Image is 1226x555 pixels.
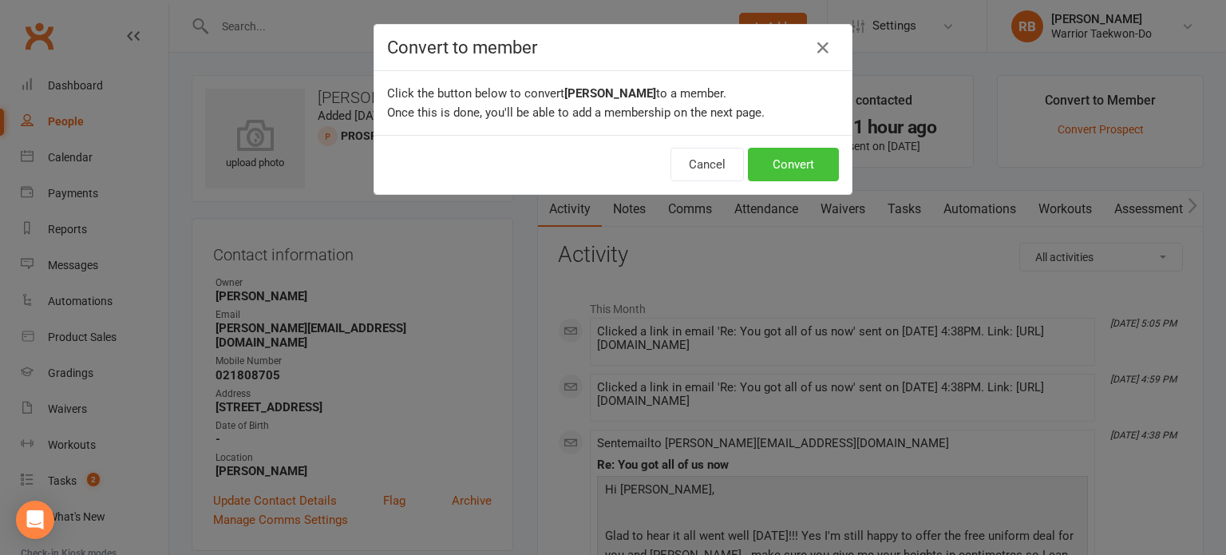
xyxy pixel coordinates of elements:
button: Close [810,35,836,61]
div: Click the button below to convert to a member. Once this is done, you'll be able to add a members... [374,71,852,135]
h4: Convert to member [387,38,839,57]
b: [PERSON_NAME] [564,86,656,101]
button: Convert [748,148,839,181]
button: Cancel [670,148,744,181]
div: Open Intercom Messenger [16,501,54,539]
